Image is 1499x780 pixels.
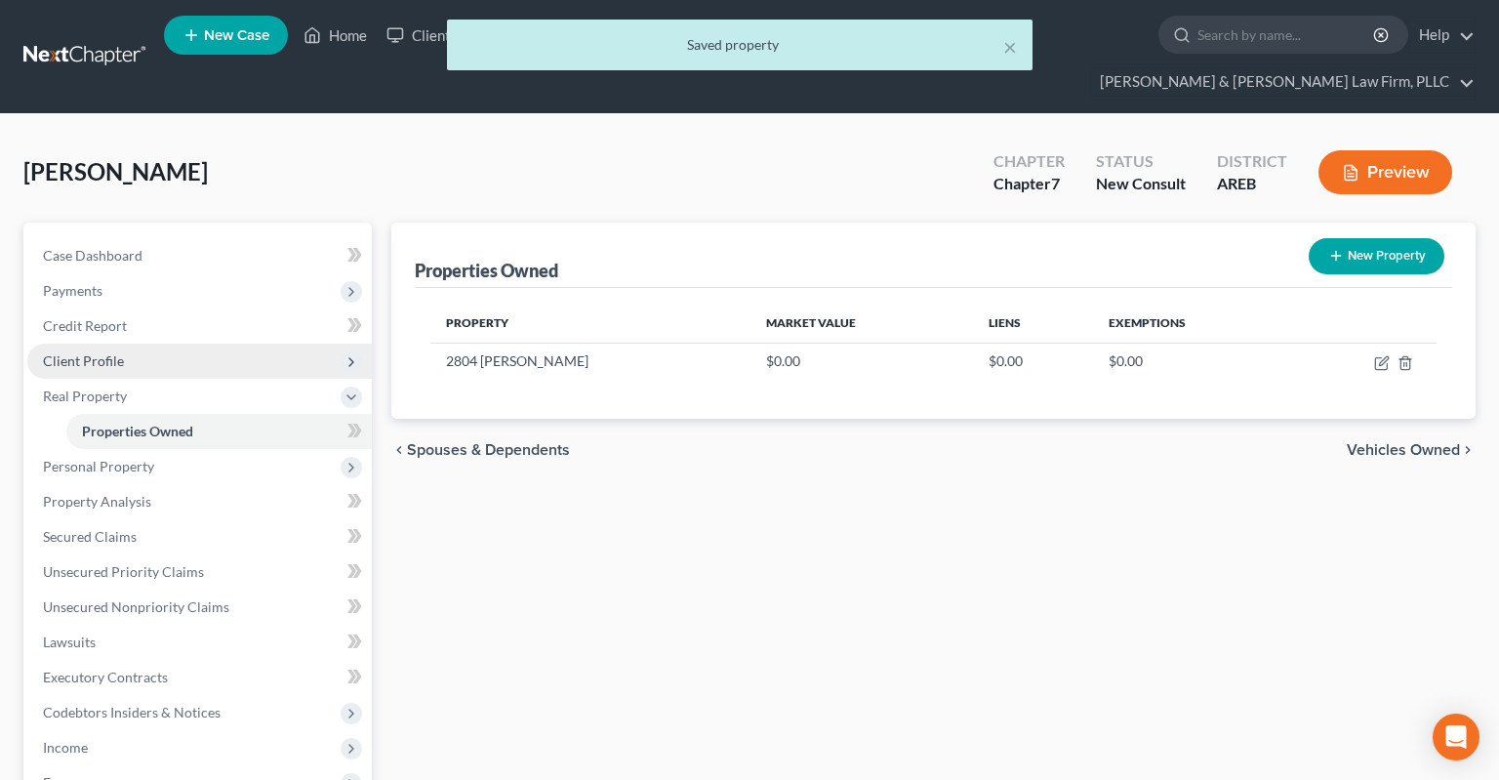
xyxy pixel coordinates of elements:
[750,343,973,380] td: $0.00
[973,343,1093,380] td: $0.00
[1347,442,1460,458] span: Vehicles Owned
[993,150,1065,173] div: Chapter
[750,304,973,343] th: Market Value
[43,493,151,510] span: Property Analysis
[27,484,372,519] a: Property Analysis
[43,704,221,720] span: Codebtors Insiders & Notices
[1051,174,1060,192] span: 7
[43,282,102,299] span: Payments
[463,35,1017,55] div: Saved property
[43,634,96,650] span: Lawsuits
[763,18,872,53] a: Payments
[66,414,372,449] a: Properties Owned
[973,304,1093,343] th: Liens
[1409,18,1475,53] a: Help
[407,442,570,458] span: Spouses & Dependents
[82,423,193,439] span: Properties Owned
[1197,17,1376,53] input: Search by name...
[43,669,168,685] span: Executory Contracts
[43,598,229,615] span: Unsecured Nonpriority Claims
[43,388,127,404] span: Real Property
[377,18,504,53] a: Client Portal
[43,458,154,474] span: Personal Property
[27,590,372,625] a: Unsecured Nonpriority Claims
[43,739,88,756] span: Income
[294,18,377,53] a: Home
[1318,150,1452,194] button: Preview
[430,343,750,380] td: 2804 [PERSON_NAME]
[27,554,372,590] a: Unsecured Priority Claims
[1090,64,1475,100] a: [PERSON_NAME] & [PERSON_NAME] Law Firm, PLLC
[1093,304,1292,343] th: Exemptions
[43,317,127,334] span: Credit Report
[1217,150,1287,173] div: District
[1433,714,1479,760] div: Open Intercom Messenger
[391,442,570,458] button: chevron_left Spouses & Dependents
[27,625,372,660] a: Lawsuits
[43,563,204,580] span: Unsecured Priority Claims
[43,528,137,545] span: Secured Claims
[653,18,763,53] a: DebtorCC
[1003,35,1017,59] button: ×
[43,247,142,264] span: Case Dashboard
[1096,150,1186,173] div: Status
[1347,442,1476,458] button: Vehicles Owned chevron_right
[1096,173,1186,195] div: New Consult
[43,352,124,369] span: Client Profile
[23,157,208,185] span: [PERSON_NAME]
[27,660,372,695] a: Executory Contracts
[1093,343,1292,380] td: $0.00
[415,259,558,282] div: Properties Owned
[1460,442,1476,458] i: chevron_right
[27,519,372,554] a: Secured Claims
[1309,238,1444,274] button: New Property
[993,173,1065,195] div: Chapter
[504,18,653,53] a: Directory Cases
[391,442,407,458] i: chevron_left
[430,304,750,343] th: Property
[27,308,372,344] a: Credit Report
[27,238,372,273] a: Case Dashboard
[1217,173,1287,195] div: AREB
